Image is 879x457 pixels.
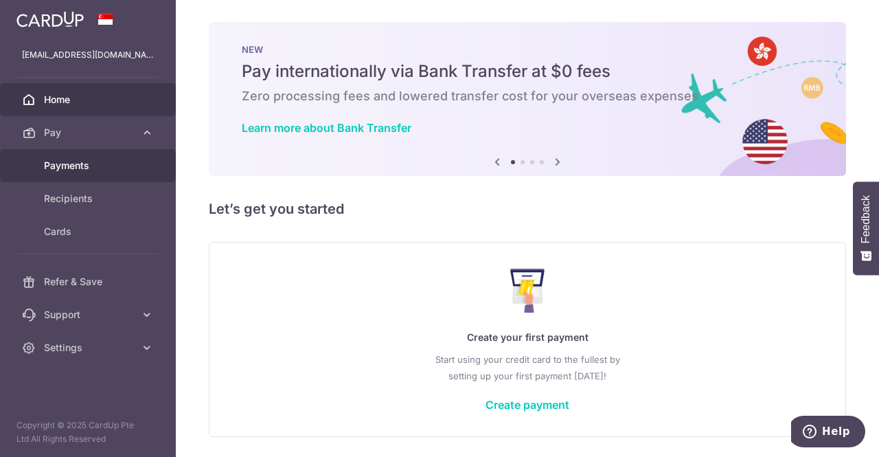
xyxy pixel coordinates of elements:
[44,192,135,205] span: Recipients
[44,308,135,322] span: Support
[44,275,135,289] span: Refer & Save
[44,159,135,172] span: Payments
[791,416,865,450] iframe: Opens a widget where you can find more information
[242,88,813,104] h6: Zero processing fees and lowered transfer cost for your overseas expenses
[22,48,154,62] p: [EMAIL_ADDRESS][DOMAIN_NAME]
[242,121,411,135] a: Learn more about Bank Transfer
[209,198,846,220] h5: Let’s get you started
[209,22,846,176] img: Bank transfer banner
[853,181,879,275] button: Feedback - Show survey
[44,126,135,140] span: Pay
[16,11,84,27] img: CardUp
[44,341,135,355] span: Settings
[242,44,813,55] p: NEW
[486,398,569,412] a: Create payment
[237,329,818,346] p: Create your first payment
[242,60,813,82] h5: Pay internationally via Bank Transfer at $0 fees
[860,195,872,243] span: Feedback
[510,269,545,313] img: Make Payment
[44,93,135,107] span: Home
[44,225,135,238] span: Cards
[237,351,818,384] p: Start using your credit card to the fullest by setting up your first payment [DATE]!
